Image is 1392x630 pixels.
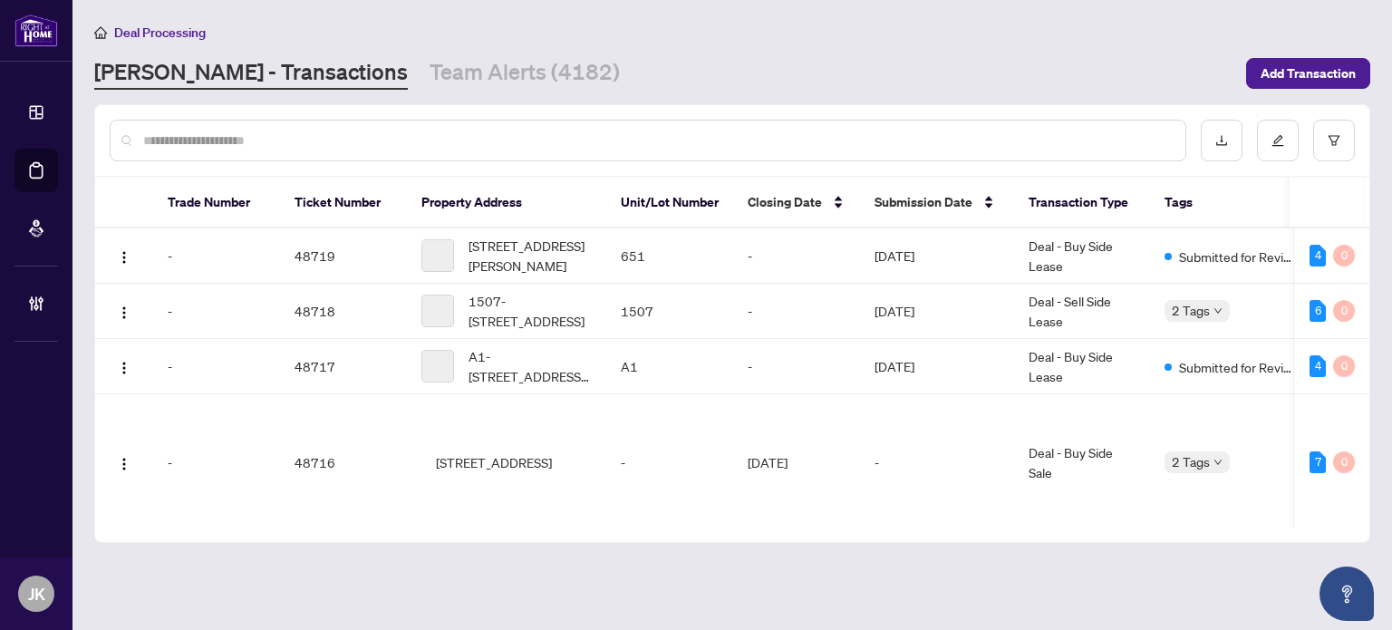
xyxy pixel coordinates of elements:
th: Closing Date [733,178,860,228]
img: Logo [117,361,131,375]
img: logo [14,14,58,47]
button: Logo [110,352,139,381]
span: 2 Tags [1172,300,1210,321]
td: [DATE] [860,284,1014,339]
td: 1507 [606,284,733,339]
td: 48717 [280,339,407,394]
span: Submitted for Review [1179,357,1297,377]
span: 1507-[STREET_ADDRESS] [469,291,592,331]
img: Logo [117,305,131,320]
td: Deal - Sell Side Lease [1014,284,1150,339]
div: 0 [1333,245,1355,267]
span: Closing Date [748,192,822,212]
a: [PERSON_NAME] - Transactions [94,57,408,90]
th: Trade Number [153,178,280,228]
td: [DATE] [860,339,1014,394]
span: JK [28,581,45,606]
button: Logo [110,296,139,325]
td: [DATE] [860,228,1014,284]
td: A1 [606,339,733,394]
span: filter [1328,134,1340,147]
td: - [733,228,860,284]
td: Deal - Buy Side Lease [1014,339,1150,394]
td: - [153,284,280,339]
th: Submission Date [860,178,1014,228]
span: Submission Date [875,192,972,212]
span: Add Transaction [1261,59,1356,88]
button: Logo [110,448,139,477]
td: 651 [606,228,733,284]
button: download [1201,120,1242,161]
button: Add Transaction [1246,58,1370,89]
th: Tags [1150,178,1311,228]
span: A1-[STREET_ADDRESS][PERSON_NAME] [469,346,592,386]
img: Logo [117,457,131,471]
span: Submitted for Review [1179,247,1297,267]
td: 48719 [280,228,407,284]
td: - [733,339,860,394]
td: - [733,284,860,339]
div: 0 [1333,355,1355,377]
td: Deal - Buy Side Sale [1014,394,1150,531]
th: Unit/Lot Number [606,178,733,228]
span: down [1213,306,1223,315]
td: - [153,339,280,394]
th: Transaction Type [1014,178,1150,228]
td: Deal - Buy Side Lease [1014,228,1150,284]
button: filter [1313,120,1355,161]
button: edit [1257,120,1299,161]
a: Team Alerts (4182) [430,57,620,90]
span: down [1213,458,1223,467]
span: edit [1271,134,1284,147]
td: - [606,394,733,531]
span: [STREET_ADDRESS][PERSON_NAME] [469,236,592,276]
span: home [94,26,107,39]
td: - [153,228,280,284]
div: 4 [1310,245,1326,267]
td: 48716 [280,394,407,531]
td: - [153,394,280,531]
span: 2 Tags [1172,451,1210,472]
button: Logo [110,241,139,270]
td: [DATE] [733,394,860,531]
div: 6 [1310,300,1326,322]
div: 0 [1333,451,1355,473]
div: 0 [1333,300,1355,322]
span: [STREET_ADDRESS] [436,452,552,472]
td: 48718 [280,284,407,339]
img: Logo [117,250,131,265]
button: Open asap [1319,567,1374,621]
th: Ticket Number [280,178,407,228]
td: - [860,394,1014,531]
th: Property Address [407,178,606,228]
span: Deal Processing [114,24,206,41]
span: download [1215,134,1228,147]
div: 4 [1310,355,1326,377]
div: 7 [1310,451,1326,473]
